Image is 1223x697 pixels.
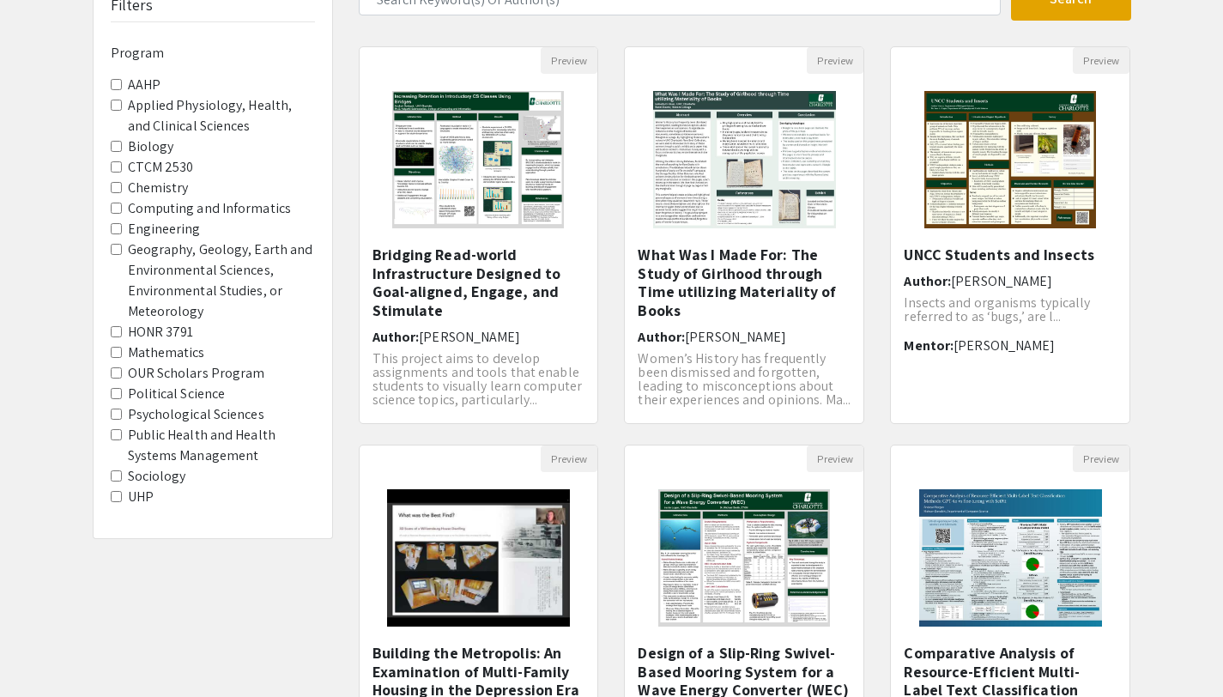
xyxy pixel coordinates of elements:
label: Geography, Geology, Earth and Environmental Sciences, Environmental Studies, or Meteorology [128,239,315,322]
img: <p>Bridging Read-world Infrastructure Designed to Goal-aligned, Engage, and Stimulate </p> [375,74,581,245]
h5: Bridging Read-world Infrastructure Designed to Goal-aligned, Engage, and Stimulate [372,245,585,319]
button: Preview [541,47,597,74]
h6: Author: [638,329,851,345]
div: Open Presentation <p>What Was I Made For: The Study of Girlhood through Time utilizing Materialit... [624,46,864,424]
span: [PERSON_NAME] [685,328,786,346]
button: Preview [1073,445,1129,472]
span: [PERSON_NAME] [951,272,1052,290]
p: This project aims to develop assignments and tools that enable students to visually learn compute... [372,352,585,407]
span: [PERSON_NAME] [419,328,520,346]
img: <p>UNCC Students and Insects</p> [907,74,1113,245]
label: CTCM 2530 [128,157,194,178]
label: Psychological Sciences [128,404,264,425]
img: <p><span style="background-color: transparent; color: rgb(0, 0, 0);">Design of a Slip-Ring Swivel... [641,472,847,644]
label: UHP [128,487,154,507]
h5: What Was I Made For: The Study of Girlhood through Time utilizing Materiality of Books [638,245,851,319]
label: Political Science [128,384,226,404]
label: OUR Scholars Program [128,363,265,384]
div: Open Presentation <p>Bridging Read-world Infrastructure Designed to Goal-aligned, Engage, and Sti... [359,46,599,424]
span: Insects and organisms typically referred to as ‘bugs,’ are l... [904,294,1090,325]
label: Sociology [128,466,186,487]
iframe: Chat [13,620,73,684]
label: Biology [128,136,174,157]
label: Mathematics [128,342,205,363]
h6: Author: [372,329,585,345]
p: Women’s History has frequently been dismissed and forgotten, leading to misconceptions about thei... [638,352,851,407]
span: Mentor: [904,336,954,355]
button: Preview [1073,47,1129,74]
img: <p>What Was I Made For: The Study of Girlhood through Time utilizing Materiality of Books</p> [636,74,853,245]
label: Chemistry [128,178,189,198]
img: <p>Comparative Analysis of Resource-Efficient Multi-Label Text Classification Methods: GPT-4o vs ... [902,472,1119,644]
h5: UNCC Students and Insects [904,245,1117,264]
button: Preview [541,445,597,472]
label: Public Health and Health Systems Management [128,425,315,466]
h6: Author: [904,273,1117,289]
button: Preview [807,47,863,74]
label: Computing and Informatics [128,198,292,219]
label: AAHP [128,75,160,95]
label: HONR 3791 [128,322,194,342]
span: [PERSON_NAME] [954,336,1055,355]
label: Applied Physiology, Health, and Clinical Sciences [128,95,315,136]
button: Preview [807,445,863,472]
h6: Program [111,45,315,61]
div: Open Presentation <p>UNCC Students and Insects</p> [890,46,1130,424]
img: <p>Building the Metropolis: An Examination of Multi-Family Housing in the Depression Era New York... [370,472,587,644]
label: Engineering [128,219,201,239]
